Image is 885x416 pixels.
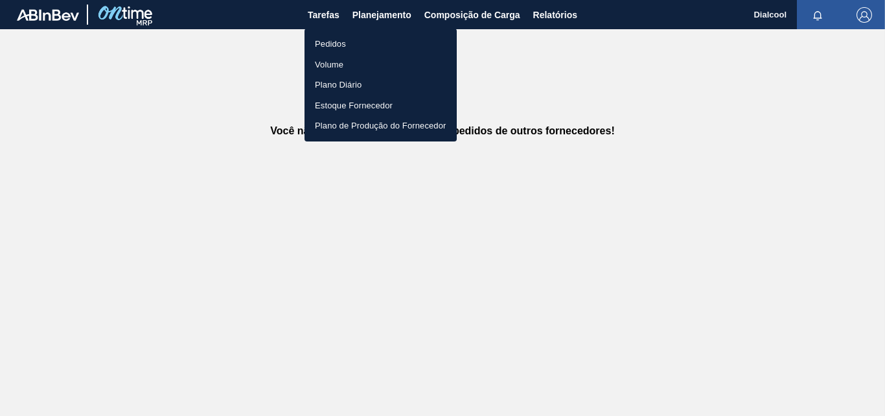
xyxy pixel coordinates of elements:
a: Plano de Produção do Fornecedor [305,116,457,136]
a: Plano Diário [305,75,457,95]
a: Volume [305,55,457,75]
a: Pedidos [305,34,457,55]
a: Estoque Fornecedor [305,95,457,116]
